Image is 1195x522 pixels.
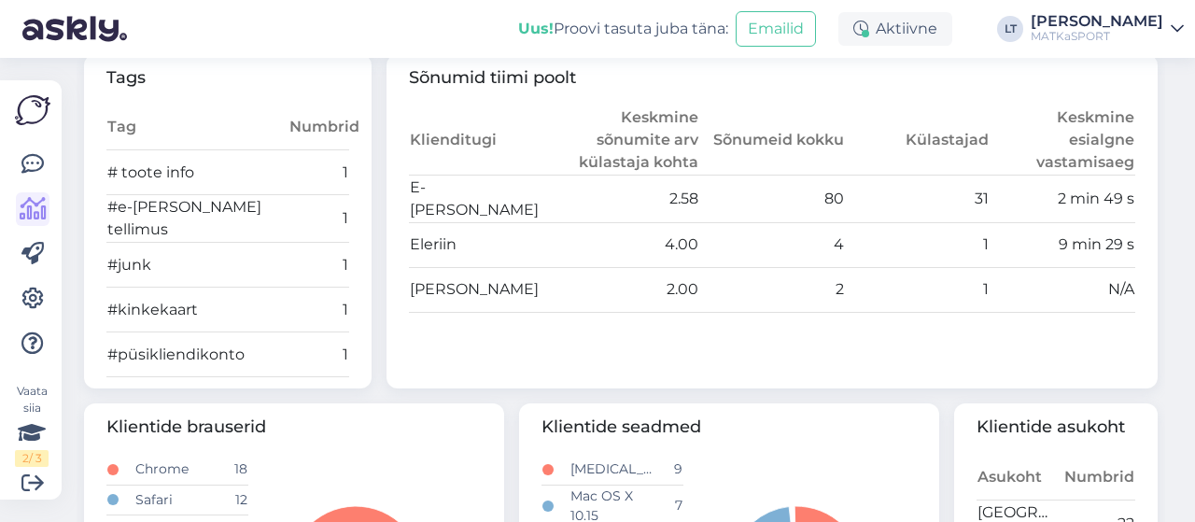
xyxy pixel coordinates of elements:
td: Eleriin [409,222,555,267]
td: 1 [288,195,349,243]
span: Klientide asukoht [977,415,1135,440]
td: 9 [655,455,683,485]
button: Emailid [736,11,816,47]
span: Sõnumid tiimi poolt [409,65,1136,91]
td: 12 [220,485,248,515]
div: LT [997,16,1023,42]
td: 4.00 [554,222,699,267]
span: Klientide brauserid [106,415,482,440]
th: Klienditugi [409,106,555,176]
td: 2 [699,267,845,312]
th: Numbrid [1056,455,1135,500]
td: 2.00 [554,267,699,312]
td: E-[PERSON_NAME] [409,175,555,222]
th: Külastajad [845,106,991,176]
td: 1 [845,222,991,267]
td: 1 [288,243,349,288]
th: Tag [106,106,288,150]
th: Sõnumeid kokku [699,106,845,176]
td: # toote info [106,150,288,195]
td: 80 [699,175,845,222]
div: 2 / 3 [15,450,49,467]
td: 2.58 [554,175,699,222]
span: Klientide seadmed [541,415,917,440]
td: #kinkekaart [106,288,288,332]
td: 9 min 29 s [990,222,1135,267]
th: Keskmine esialgne vastamisaeg [990,106,1135,176]
td: Chrome [134,455,219,485]
td: 1 [845,267,991,312]
td: [PERSON_NAME] [409,267,555,312]
div: MATKaSPORT [1031,29,1163,44]
a: [PERSON_NAME]MATKaSPORT [1031,14,1184,44]
td: N/A [990,267,1135,312]
img: Askly Logo [15,95,50,125]
td: 31 [845,175,991,222]
td: 2 min 49 s [990,175,1135,222]
span: Tags [106,65,349,91]
td: [MEDICAL_DATA] [569,455,654,485]
b: Uus! [518,20,554,37]
th: Keskmine sõnumite arv külastaja kohta [554,106,699,176]
td: 4 [699,222,845,267]
td: #e-[PERSON_NAME] tellimus [106,195,288,243]
div: Aktiivne [838,12,952,46]
th: Asukoht [977,455,1056,500]
th: Numbrid [288,106,349,150]
td: 1 [288,332,349,377]
div: Vaata siia [15,383,49,467]
td: Safari [134,485,219,515]
td: 1 [288,150,349,195]
div: [PERSON_NAME] [1031,14,1163,29]
td: 1 [288,288,349,332]
div: Proovi tasuta juba täna: [518,18,728,40]
td: #junk [106,243,288,288]
td: #püsikliendikonto [106,332,288,377]
td: 18 [220,455,248,485]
